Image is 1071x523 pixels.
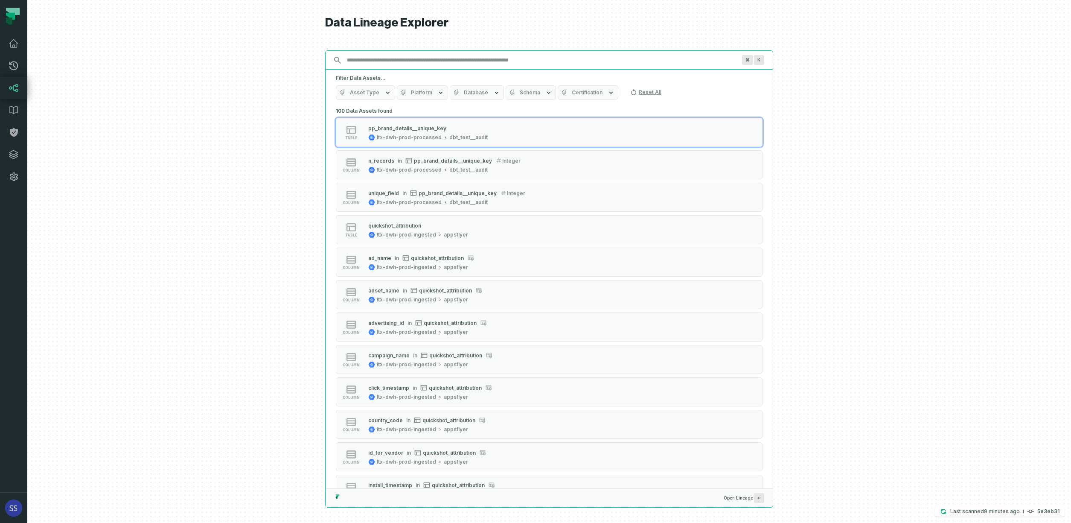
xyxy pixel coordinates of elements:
[336,377,763,406] button: columnclick_timestampinquickshot_attributionltx-dwh-prod-ingestedappsflyer
[724,493,764,503] span: Open Lineage
[336,150,763,179] button: columnn_recordsinpp_brand_details__unique_keyintegerltx-dwh-prod-processeddbt_test__audit
[407,320,412,326] span: in
[343,460,360,465] span: column
[411,255,464,261] span: quickshot_attribution
[336,215,763,244] button: tableltx-dwh-prod-ingestedappsflyer
[413,352,417,359] span: in
[343,201,360,205] span: column
[449,199,488,206] div: dbt_test__audit
[419,190,497,196] span: pp_brand_details__unique_key
[336,442,763,471] button: columnid_for_vendorinquickshot_attributionltx-dwh-prod-ingestedappsflyer
[368,482,412,488] div: install_timestamp
[398,158,402,164] span: in
[419,287,472,294] span: quickshot_attribution
[754,55,764,65] span: Press ⌘ + K to focus the search bar
[336,345,763,374] button: columncampaign_nameinquickshot_attributionltx-dwh-prod-ingestedappsflyer
[507,190,525,196] span: integer
[336,118,763,147] button: tableltx-dwh-prod-processeddbt_test__audit
[414,158,492,164] span: pp_brand_details__unique_key
[506,85,556,100] button: Schema
[368,320,404,326] div: advertising_id
[368,287,399,294] div: adset_name
[343,428,360,432] span: column
[572,89,602,96] span: Certification
[406,417,410,424] span: in
[444,231,468,238] div: appsflyer
[413,385,417,391] span: in
[336,183,763,212] button: columnunique_fieldinpp_brand_details__unique_keyintegerltx-dwh-prod-processeddbt_test__audit
[402,190,407,196] span: in
[627,85,665,99] button: Reset All
[935,506,1065,517] button: Last scanned[DATE] 11:50:465e3eb31
[368,222,421,229] div: quickshot_attribution
[377,134,442,141] div: ltx-dwh-prod-processed
[502,158,521,164] span: integer
[407,450,411,456] span: in
[350,89,379,96] span: Asset Type
[336,85,395,100] button: Asset Type
[416,482,420,488] span: in
[377,361,436,368] div: ltx-dwh-prod-ingested
[444,459,468,465] div: appsflyer
[1037,509,1059,514] h4: 5e3eb31
[395,255,399,261] span: in
[742,55,753,65] span: Press ⌘ + K to focus the search bar
[377,426,436,433] div: ltx-dwh-prod-ingested
[368,352,410,359] div: campaign_name
[464,89,488,96] span: Database
[377,167,442,173] div: ltx-dwh-prod-processed
[343,266,360,270] span: column
[429,385,482,391] span: quickshot_attribution
[326,105,773,488] div: Suggestions
[343,395,360,400] span: column
[377,459,436,465] div: ltx-dwh-prod-ingested
[368,190,399,196] div: unique_field
[368,385,409,391] div: click_timestamp
[422,417,475,424] span: quickshot_attribution
[336,475,763,504] button: columninstall_timestampinquickshot_attributionltx-dwh-prod-ingestedappsflyer
[520,89,540,96] span: Schema
[984,508,1020,514] relative-time: Aug 18, 2025, 11:50 AM GMT+3
[754,493,764,503] span: Press ↵ to add a new Data Asset to the graph
[377,394,436,400] div: ltx-dwh-prod-ingested
[368,158,394,164] div: n_records
[444,264,468,271] div: appsflyer
[444,361,468,368] div: appsflyer
[377,199,442,206] div: ltx-dwh-prod-processed
[444,329,468,336] div: appsflyer
[336,248,763,277] button: columnad_nameinquickshot_attributionltx-dwh-prod-ingestedappsflyer
[336,313,763,342] button: columnadvertising_idinquickshot_attributionltx-dwh-prod-ingestedappsflyer
[950,507,1020,516] p: Last scanned
[424,320,477,326] span: quickshot_attribution
[377,329,436,336] div: ltx-dwh-prod-ingested
[368,417,403,424] div: country_code
[345,233,357,237] span: table
[345,136,357,140] span: table
[368,125,446,131] div: pp_brand_details__unique_key
[558,85,618,100] button: Certification
[5,500,22,517] img: avatar of ssabag
[432,482,485,488] span: quickshot_attribution
[368,255,391,261] div: ad_name
[336,280,763,309] button: columnadset_nameinquickshot_attributionltx-dwh-prod-ingestedappsflyer
[343,330,360,335] span: column
[403,287,407,294] span: in
[444,426,468,433] div: appsflyer
[411,89,432,96] span: Platform
[397,85,448,100] button: Platform
[377,231,436,238] div: ltx-dwh-prod-ingested
[377,296,436,303] div: ltx-dwh-prod-ingested
[336,75,763,82] h5: Filter Data Assets...
[325,15,773,30] h1: Data Lineage Explorer
[423,450,476,456] span: quickshot_attribution
[336,410,763,439] button: columncountry_codeinquickshot_attributionltx-dwh-prod-ingestedappsflyer
[449,167,488,173] div: dbt_test__audit
[444,296,468,303] div: appsflyer
[343,363,360,367] span: column
[444,394,468,400] div: appsflyer
[343,168,360,172] span: column
[449,134,488,141] div: dbt_test__audit
[377,264,436,271] div: ltx-dwh-prod-ingested
[450,85,504,100] button: Database
[368,450,403,456] div: id_for_vendor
